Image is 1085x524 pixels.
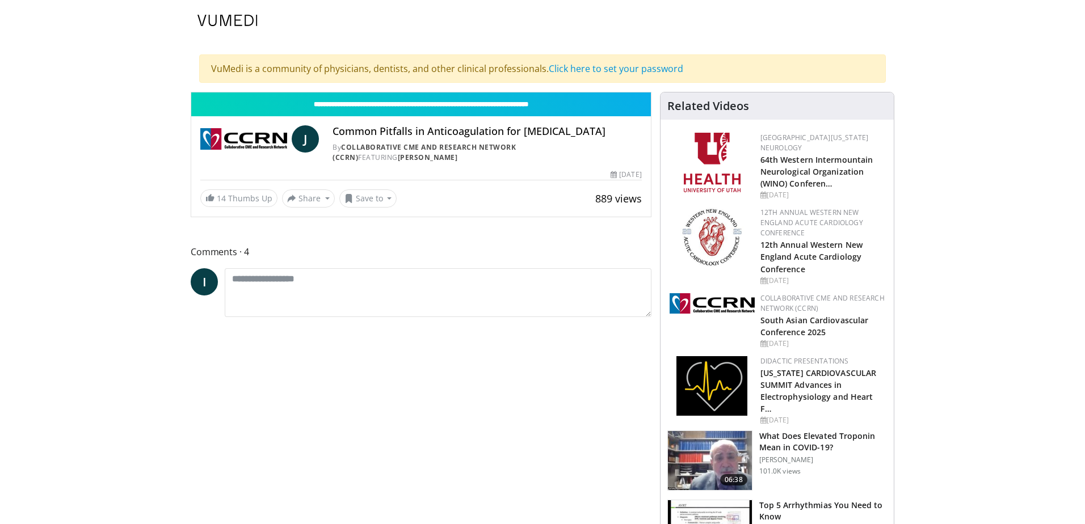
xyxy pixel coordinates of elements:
[667,430,887,491] a: 06:38 What Does Elevated Troponin Mean in COVID-19? [PERSON_NAME] 101.0K views
[191,244,651,259] span: Comments 4
[200,189,277,207] a: 14 Thumbs Up
[760,339,885,349] div: [DATE]
[676,356,747,416] img: 1860aa7a-ba06-47e3-81a4-3dc728c2b4cf.png.150x105_q85_autocrop_double_scale_upscale_version-0.2.png
[333,142,516,162] a: Collaborative CME and Research Network (CCRN)
[282,189,335,208] button: Share
[760,190,885,200] div: [DATE]
[549,62,683,75] a: Click here to set your password
[759,455,887,464] p: [PERSON_NAME]
[759,430,887,453] h3: What Does Elevated Troponin Mean in COVID-19?
[667,99,749,113] h4: Related Videos
[680,208,743,267] img: 0954f259-7907-4053-a817-32a96463ecc8.png.150x105_q85_autocrop_double_scale_upscale_version-0.2.png
[191,268,218,295] a: I
[760,208,863,238] a: 12th Annual Western New England Acute Cardiology Conference
[760,293,885,313] a: Collaborative CME and Research Network (CCRN)
[197,15,258,26] img: VuMedi Logo
[760,415,885,425] div: [DATE]
[668,431,752,490] img: 98daf78a-1d22-4ebe-927e-10afe95ffd94.150x105_q85_crop-smart_upscale.jpg
[760,153,885,189] h2: 64th Western Intermountain Neurological Organization (WINO) Conference
[760,366,885,414] h2: IOWA CARDIOVASCULAR SUMMIT Advances in Electrophysiology and Heart Failure
[339,189,397,208] button: Save to
[398,153,458,162] a: [PERSON_NAME]
[333,125,641,138] h4: Common Pitfalls in Anticoagulation for [MEDICAL_DATA]
[759,500,887,522] h3: Top 5 Arrhythmias You Need to Know
[200,125,287,153] img: Collaborative CME and Research Network (CCRN)
[760,239,863,274] a: 12th Annual Western New England Acute Cardiology Conference
[333,142,641,163] div: By FEATURING
[720,474,747,485] span: 06:38
[760,315,869,337] a: South Asian Cardiovascular Conference 2025
[217,193,226,204] span: 14
[760,356,885,366] div: Didactic Presentations
[759,467,801,476] p: 101.0K views
[760,276,885,286] div: [DATE]
[595,192,642,205] span: 889 views
[760,367,877,414] a: [US_STATE] CARDIOVASCULAR SUMMIT Advances in Electrophysiology and Heart F…
[670,293,755,314] img: a04ee3ba-8487-4636-b0fb-5e8d268f3737.png.150x105_q85_autocrop_double_scale_upscale_version-0.2.png
[760,154,873,189] a: 64th Western Intermountain Neurological Organization (WINO) Conferen…
[611,170,641,180] div: [DATE]
[199,54,886,83] div: VuMedi is a community of physicians, dentists, and other clinical professionals.
[760,133,869,153] a: [GEOGRAPHIC_DATA][US_STATE] Neurology
[292,125,319,153] a: J
[684,133,741,192] img: f6362829-b0a3-407d-a044-59546adfd345.png.150x105_q85_autocrop_double_scale_upscale_version-0.2.png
